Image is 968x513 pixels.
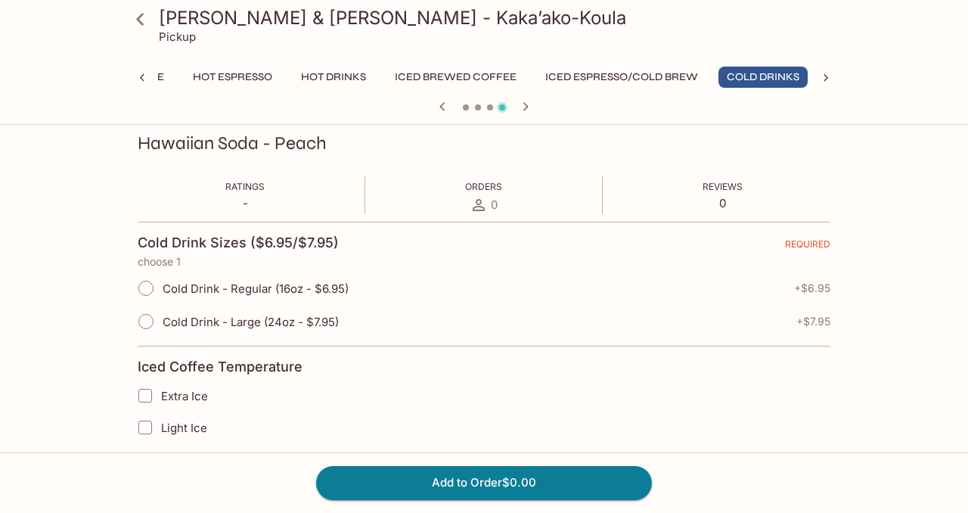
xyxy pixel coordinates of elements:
[718,67,808,88] button: Cold Drinks
[138,132,327,155] h3: Hawaiian Soda - Peach
[185,67,281,88] button: Hot Espresso
[159,30,196,44] p: Pickup
[163,315,339,329] span: Cold Drink - Large (24oz - $7.95)
[138,256,830,268] p: choose 1
[225,181,265,192] span: Ratings
[161,421,207,435] span: Light Ice
[161,389,208,403] span: Extra Ice
[293,67,374,88] button: Hot Drinks
[316,466,652,499] button: Add to Order$0.00
[703,181,743,192] span: Reviews
[491,197,498,212] span: 0
[537,67,706,88] button: Iced Espresso/Cold Brew
[796,316,830,328] span: + $7.95
[386,67,525,88] button: Iced Brewed Coffee
[138,235,339,251] h4: Cold Drink Sizes ($6.95/$7.95)
[159,6,835,30] h3: [PERSON_NAME] & [PERSON_NAME] - Kaka’ako-Koula
[703,196,743,210] p: 0
[794,282,830,294] span: + $6.95
[785,238,830,256] span: REQUIRED
[225,196,265,210] p: -
[163,281,349,296] span: Cold Drink - Regular (16oz - $6.95)
[138,359,302,375] h4: Iced Coffee Temperature
[465,181,502,192] span: Orders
